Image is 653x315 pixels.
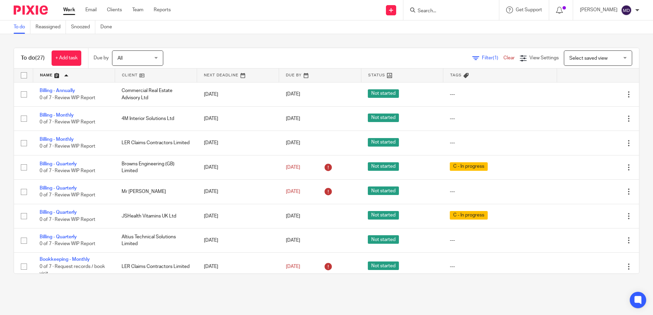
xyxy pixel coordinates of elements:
[450,73,462,77] span: Tags
[154,6,171,13] a: Reports
[197,155,279,179] td: [DATE]
[417,8,478,14] input: Search
[40,241,95,246] span: 0 of 7 · Review WIP Report
[197,106,279,131] td: [DATE]
[450,237,550,244] div: ---
[115,155,197,179] td: Browns Engineering (GB) Limited
[368,186,399,195] span: Not started
[40,88,75,93] a: Billing - Annually
[286,165,300,170] span: [DATE]
[197,131,279,155] td: [DATE]
[368,138,399,147] span: Not started
[516,7,542,12] span: Get Support
[197,82,279,106] td: [DATE]
[368,235,399,244] span: Not started
[503,56,515,60] a: Clear
[40,235,77,239] a: Billing - Quarterly
[286,264,300,269] span: [DATE]
[197,253,279,281] td: [DATE]
[115,180,197,204] td: Mr [PERSON_NAME]
[94,55,109,61] p: Due by
[482,56,503,60] span: Filter
[21,55,45,62] h1: To do
[529,56,559,60] span: View Settings
[14,20,30,34] a: To do
[368,114,399,122] span: Not started
[286,116,300,121] span: [DATE]
[115,253,197,281] td: LER Claims Contractors Limited
[621,5,632,16] img: svg%3E
[40,210,77,215] a: Billing - Quarterly
[115,131,197,155] td: LER Claims Contractors Limited
[40,193,95,198] span: 0 of 7 · Review WIP Report
[100,20,117,34] a: Done
[40,162,77,166] a: Billing - Quarterly
[14,5,48,15] img: Pixie
[450,263,550,270] div: ---
[40,113,74,118] a: Billing - Monthly
[40,120,95,124] span: 0 of 7 · Review WIP Report
[450,188,550,195] div: ---
[52,50,81,66] a: + Add task
[286,189,300,194] span: [DATE]
[450,91,550,98] div: ---
[71,20,95,34] a: Snoozed
[450,115,550,122] div: ---
[40,217,95,222] span: 0 of 7 · Review WIP Report
[450,162,488,171] span: C - In progress
[117,56,123,61] span: All
[493,56,498,60] span: (1)
[36,20,66,34] a: Reassigned
[40,257,90,262] a: Bookkeeping - Monthly
[368,261,399,270] span: Not started
[197,228,279,253] td: [DATE]
[40,95,95,100] span: 0 of 7 · Review WIP Report
[197,180,279,204] td: [DATE]
[286,214,300,219] span: [DATE]
[115,204,197,228] td: JSHealth Vitamins UK Ltd
[40,264,105,276] span: 0 of 7 · Request records / book visit
[107,6,122,13] a: Clients
[40,168,95,173] span: 0 of 7 · Review WIP Report
[450,139,550,146] div: ---
[85,6,97,13] a: Email
[40,144,95,149] span: 0 of 7 · Review WIP Report
[368,162,399,171] span: Not started
[115,82,197,106] td: Commercial Real Estate Advisory Ltd
[286,92,300,97] span: [DATE]
[115,106,197,131] td: 4M Interior Solutions Ltd
[368,211,399,220] span: Not started
[580,6,617,13] p: [PERSON_NAME]
[40,186,77,191] a: Billing - Quarterly
[450,211,488,220] span: C - In progress
[40,137,74,142] a: Billing - Monthly
[132,6,143,13] a: Team
[197,204,279,228] td: [DATE]
[63,6,75,13] a: Work
[368,89,399,98] span: Not started
[286,140,300,145] span: [DATE]
[569,56,608,61] span: Select saved view
[286,238,300,243] span: [DATE]
[115,228,197,253] td: Altius Technical Solutions Limited
[35,55,45,61] span: (27)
